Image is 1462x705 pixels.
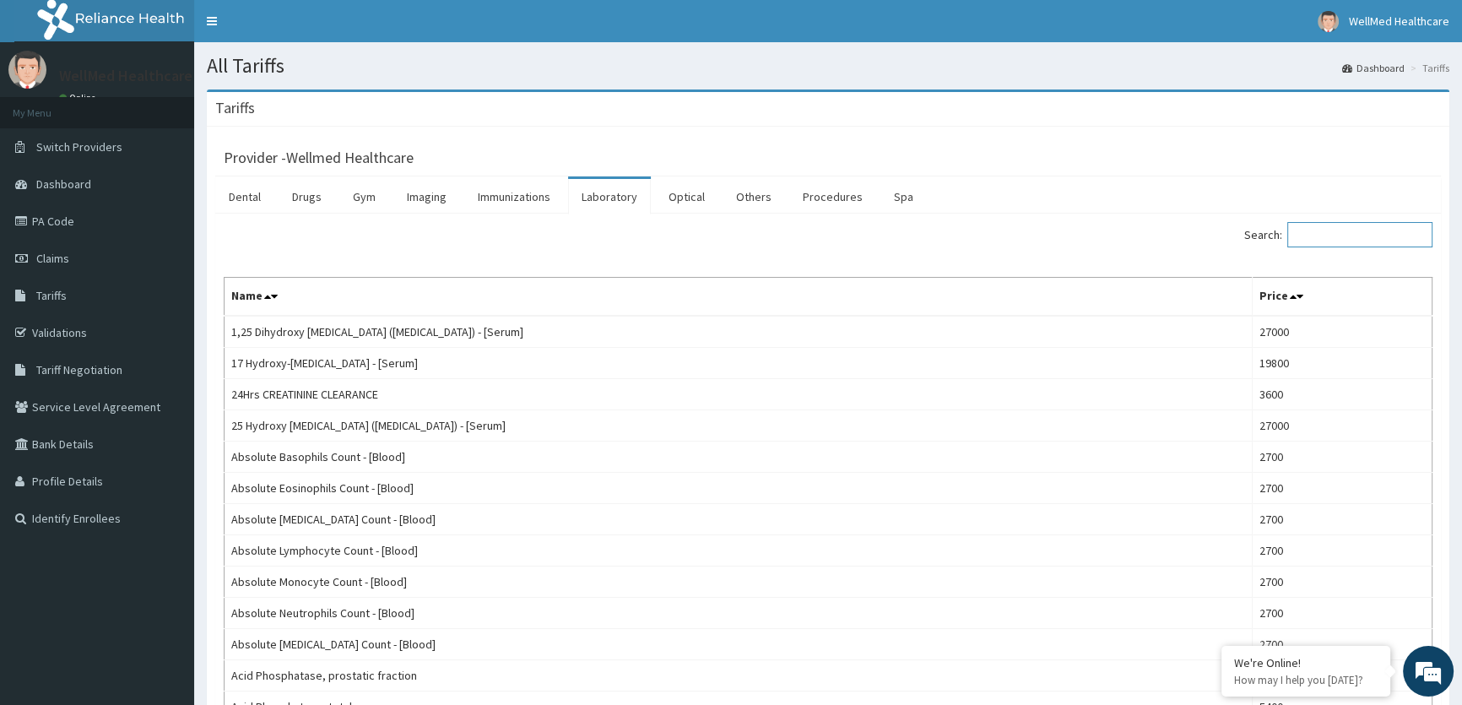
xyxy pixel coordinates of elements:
[225,379,1253,410] td: 24Hrs CREATININE CLEARANCE
[225,660,1253,691] td: Acid Phosphatase, prostatic fraction
[225,410,1253,442] td: 25 Hydroxy [MEDICAL_DATA] ([MEDICAL_DATA]) - [Serum]
[655,179,718,214] a: Optical
[36,139,122,155] span: Switch Providers
[1252,278,1432,317] th: Price
[1234,673,1378,687] p: How may I help you today?
[1252,348,1432,379] td: 19800
[36,251,69,266] span: Claims
[1349,14,1449,29] span: WellMed Healthcare
[225,598,1253,629] td: Absolute Neutrophils Count - [Blood]
[215,100,255,116] h3: Tariffs
[8,51,46,89] img: User Image
[225,348,1253,379] td: 17 Hydroxy-[MEDICAL_DATA] - [Serum]
[1252,535,1432,567] td: 2700
[723,179,785,214] a: Others
[1252,410,1432,442] td: 27000
[339,179,389,214] a: Gym
[880,179,927,214] a: Spa
[1318,11,1339,32] img: User Image
[1252,629,1432,660] td: 2700
[207,55,1449,77] h1: All Tariffs
[1244,222,1432,247] label: Search:
[225,442,1253,473] td: Absolute Basophils Count - [Blood]
[225,535,1253,567] td: Absolute Lymphocyte Count - [Blood]
[225,473,1253,504] td: Absolute Eosinophils Count - [Blood]
[215,179,274,214] a: Dental
[789,179,876,214] a: Procedures
[36,176,91,192] span: Dashboard
[59,92,100,104] a: Online
[279,179,335,214] a: Drugs
[225,278,1253,317] th: Name
[1234,655,1378,670] div: We're Online!
[1252,379,1432,410] td: 3600
[36,288,67,303] span: Tariffs
[1342,61,1405,75] a: Dashboard
[59,68,192,84] p: WellMed Healthcare
[225,504,1253,535] td: Absolute [MEDICAL_DATA] Count - [Blood]
[225,567,1253,598] td: Absolute Monocyte Count - [Blood]
[464,179,564,214] a: Immunizations
[36,362,122,377] span: Tariff Negotiation
[1252,567,1432,598] td: 2700
[1252,504,1432,535] td: 2700
[224,150,414,165] h3: Provider - Wellmed Healthcare
[1252,316,1432,348] td: 27000
[393,179,460,214] a: Imaging
[1252,473,1432,504] td: 2700
[1406,61,1449,75] li: Tariffs
[1287,222,1432,247] input: Search:
[225,316,1253,348] td: 1,25 Dihydroxy [MEDICAL_DATA] ([MEDICAL_DATA]) - [Serum]
[225,629,1253,660] td: Absolute [MEDICAL_DATA] Count - [Blood]
[1252,442,1432,473] td: 2700
[568,179,651,214] a: Laboratory
[1252,598,1432,629] td: 2700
